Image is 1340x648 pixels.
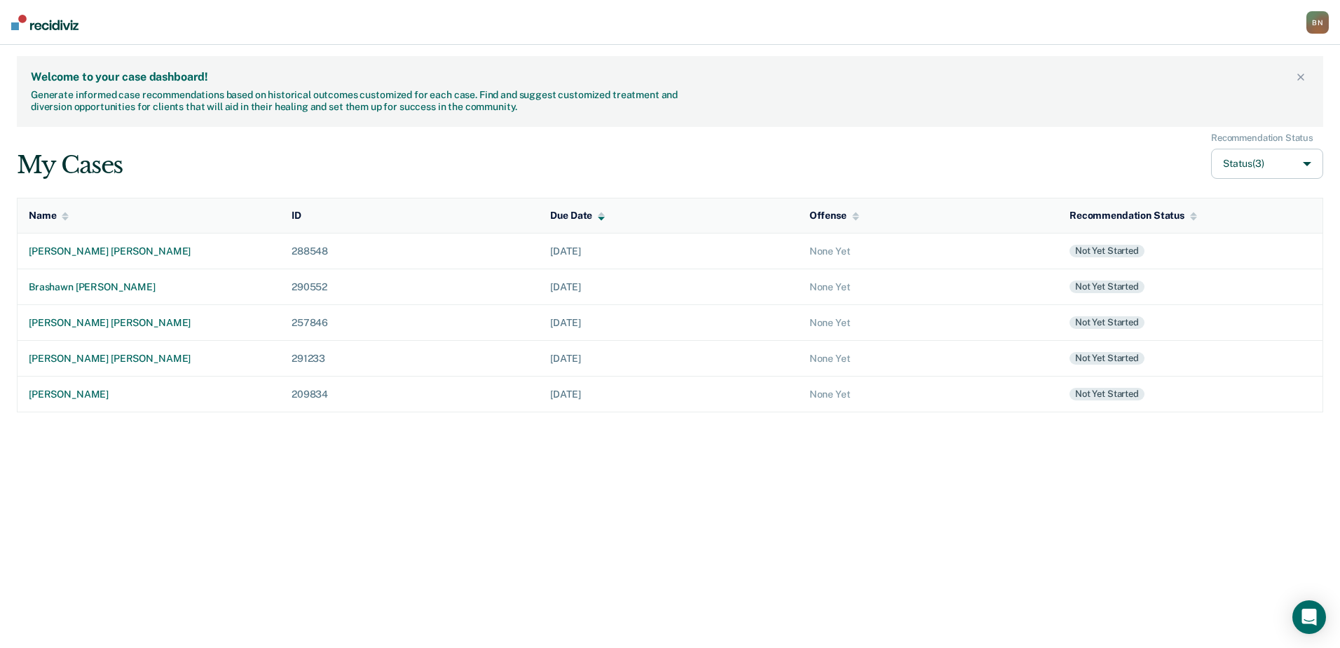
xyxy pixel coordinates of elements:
div: Name [29,210,69,222]
td: 288548 [280,233,539,269]
td: [DATE] [539,269,798,304]
div: Not yet started [1069,281,1144,293]
td: [DATE] [539,233,798,269]
div: ID [292,210,301,222]
div: Welcome to your case dashboard! [31,70,1292,83]
div: Not yet started [1069,352,1144,365]
div: None Yet [809,317,1047,329]
div: Recommendation Status [1211,133,1313,144]
div: My Cases [17,151,123,180]
div: None Yet [809,353,1047,365]
div: Not yet started [1069,316,1144,329]
div: [PERSON_NAME] [PERSON_NAME] [29,353,269,365]
div: None Yet [809,281,1047,293]
td: 290552 [280,269,539,304]
td: [DATE] [539,376,798,412]
td: 291233 [280,340,539,376]
td: [DATE] [539,340,798,376]
td: 209834 [280,376,539,412]
div: Due Date [550,210,605,222]
div: Not yet started [1069,245,1144,257]
td: 257846 [280,304,539,340]
div: brashawn [PERSON_NAME] [29,281,269,293]
div: Generate informed case recommendations based on historical outcomes customized for each case. Fin... [31,89,682,113]
div: None Yet [809,245,1047,257]
div: [PERSON_NAME] [29,389,269,400]
button: Status(3) [1211,149,1323,179]
img: Recidiviz [11,15,78,30]
div: Offense [809,210,859,222]
div: [PERSON_NAME] [PERSON_NAME] [29,317,269,329]
div: Not yet started [1069,388,1144,400]
div: B N [1306,11,1329,34]
div: [PERSON_NAME] [PERSON_NAME] [29,245,269,257]
div: Recommendation Status [1069,210,1197,222]
button: BN [1306,11,1329,34]
td: [DATE] [539,304,798,340]
div: Open Intercom Messenger [1292,600,1326,634]
div: None Yet [809,389,1047,400]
